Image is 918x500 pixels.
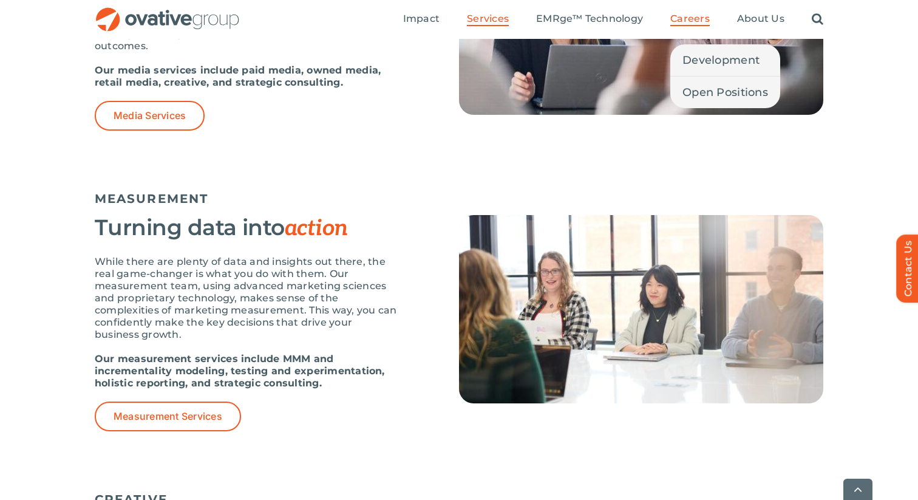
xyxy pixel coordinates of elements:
[812,13,823,26] a: Search
[536,13,643,25] span: EMRge™ Technology
[95,191,823,206] h5: MEASUREMENT
[403,13,440,26] a: Impact
[670,77,780,108] a: Open Positions
[467,13,509,26] a: Services
[95,101,205,131] a: Media Services
[670,13,710,26] a: Careers
[536,13,643,26] a: EMRge™ Technology
[682,84,768,101] span: Open Positions
[737,13,784,26] a: About Us
[467,13,509,25] span: Services
[95,353,385,389] strong: Our measurement services include MMM and incrementality modeling, testing and experimentation, ho...
[95,402,241,431] a: Measurement Services
[682,52,760,69] span: Development
[114,411,222,422] span: Measurement Services
[95,256,398,341] p: While there are plenty of data and insights out there, the real game-changer is what you do with ...
[285,215,348,242] span: action
[403,13,440,25] span: Impact
[95,215,398,241] h3: Turning data into
[670,13,710,25] span: Careers
[670,44,780,76] a: Development
[114,110,186,122] span: Media Services
[459,215,823,403] img: Services – Measurement
[95,6,240,18] a: OG_Full_horizontal_RGB
[95,64,381,88] strong: Our media services include paid media, owned media, retail media, creative, and strategic consult...
[737,13,784,25] span: About Us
